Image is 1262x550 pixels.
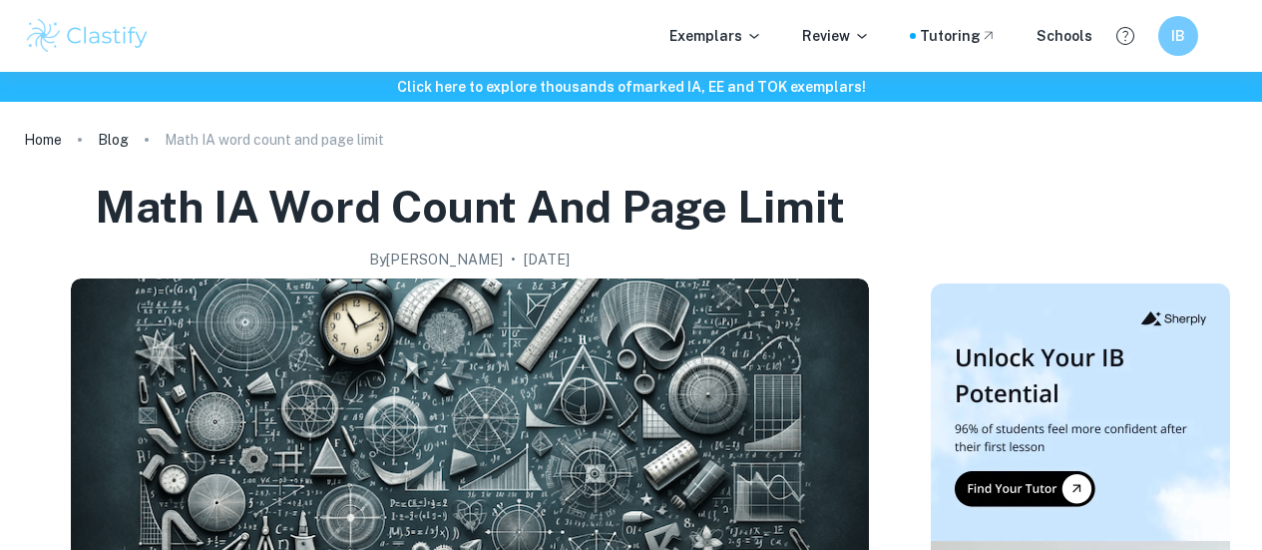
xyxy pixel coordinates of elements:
[95,178,845,237] h1: Math IA word count and page limit
[920,25,997,47] a: Tutoring
[24,126,62,154] a: Home
[511,249,516,271] p: •
[165,129,384,151] p: Math IA word count and page limit
[802,25,870,47] p: Review
[98,126,129,154] a: Blog
[1108,19,1142,53] button: Help and Feedback
[524,249,570,271] h2: [DATE]
[1167,25,1190,47] h6: IB
[669,25,762,47] p: Exemplars
[369,249,503,271] h2: By [PERSON_NAME]
[1158,16,1198,56] button: IB
[1037,25,1092,47] a: Schools
[4,76,1258,98] h6: Click here to explore thousands of marked IA, EE and TOK exemplars !
[24,16,151,56] img: Clastify logo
